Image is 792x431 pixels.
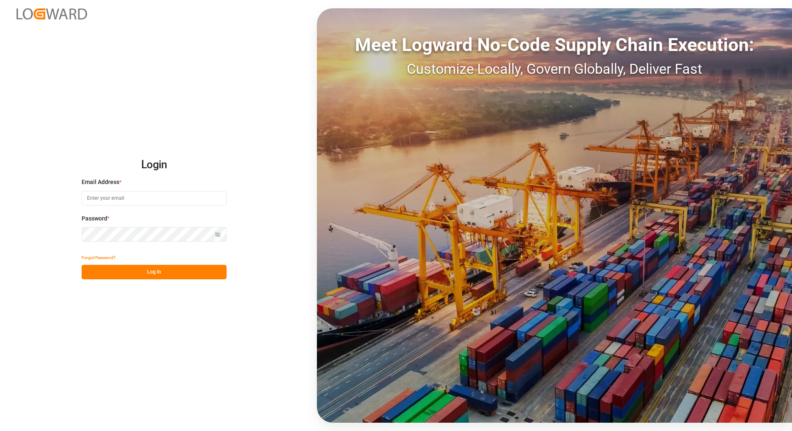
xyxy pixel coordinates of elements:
[317,31,792,58] div: Meet Logward No-Code Supply Chain Execution:
[82,191,227,206] input: Enter your email
[317,58,792,80] div: Customize Locally, Govern Globally, Deliver Fast
[17,8,87,19] img: Logward_new_orange.png
[82,178,119,186] span: Email Address
[82,214,107,223] span: Password
[82,250,116,265] button: Forgot Password?
[82,265,227,279] button: Log In
[82,152,227,178] h2: Login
